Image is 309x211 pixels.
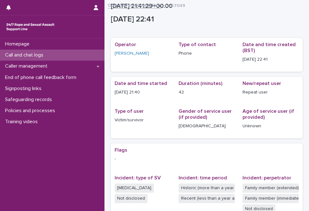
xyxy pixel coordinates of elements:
[115,117,171,124] p: Victim/survivor
[179,184,235,193] span: Historic (more than a year ago)
[179,50,235,57] p: Phone
[243,184,299,193] span: Family member (extended)
[243,42,296,53] span: Date and time created (BST)
[115,50,149,57] a: [PERSON_NAME]
[3,97,57,103] p: Safeguarding records
[111,15,300,24] p: [DATE] 22:41
[243,56,299,63] p: [DATE] 22:41
[243,81,281,86] span: New/repeat user
[115,156,299,162] p: -
[5,21,56,33] img: rhQMoQhaT3yELyF149Cw
[3,119,43,125] p: Training videos
[179,109,232,120] span: Gender of service user (if provided)
[179,175,227,180] span: Incident: time period
[115,42,136,47] span: Operator
[179,81,222,86] span: Duration (minutes)
[115,109,144,114] span: Type of user
[243,89,299,96] p: Repeat user
[243,194,299,203] span: Family member (immediate)
[108,1,161,9] a: Operator monitoring form
[3,86,47,92] p: Signposting links
[115,175,161,180] span: Incident: type of SV
[115,81,167,86] span: Date and time started
[179,89,235,96] p: 42
[3,52,48,58] p: Call and chat logs
[243,109,294,120] span: Age of service user (if provided)
[243,123,299,130] p: Unknown
[115,148,127,153] span: Flags
[179,194,235,203] span: Recent (less than a year ago)
[179,123,235,130] p: [DEMOGRAPHIC_DATA]
[3,108,60,114] p: Policies and processes
[115,194,148,203] span: Not disclosed
[3,63,53,69] p: Caller management
[115,184,154,193] span: [MEDICAL_DATA]
[3,41,35,47] p: Homepage
[179,42,216,47] span: Type of contact
[168,2,185,9] p: 267049
[115,89,171,96] p: [DATE] 21:40
[243,175,291,180] span: Incident: perpetrator
[3,75,81,81] p: End of phone call feedback form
